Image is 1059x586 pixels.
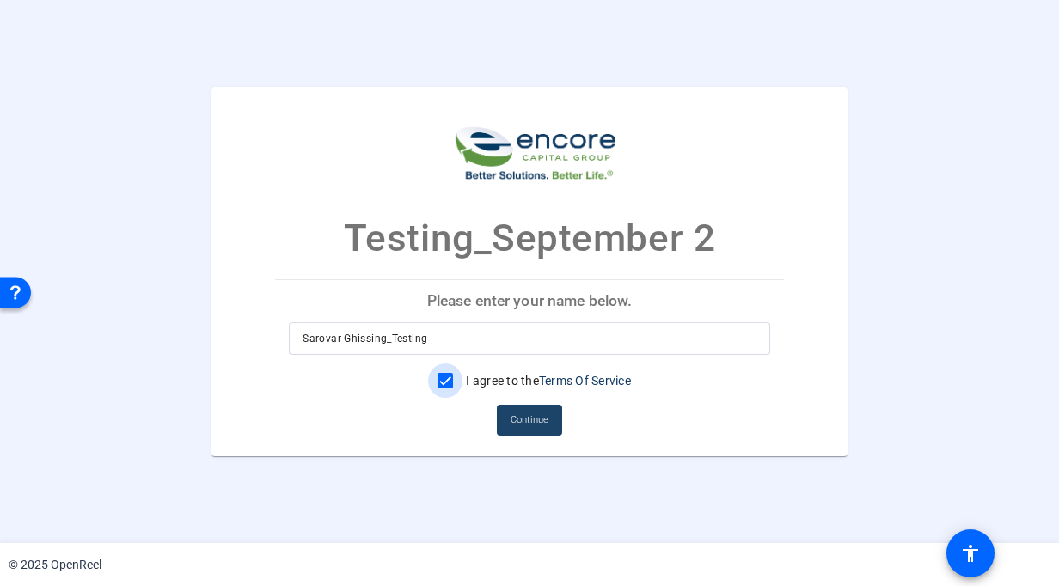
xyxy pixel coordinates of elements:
span: Continue [511,407,548,433]
p: Testing_September 2 [344,211,715,267]
div: © 2025 OpenReel [9,556,101,574]
a: Terms Of Service [539,374,631,388]
label: I agree to the [462,372,631,389]
button: Continue [497,405,562,436]
mat-icon: accessibility [960,543,981,564]
p: Please enter your name below. [275,281,783,322]
img: company-logo [444,104,615,184]
input: Enter your name [303,328,756,349]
